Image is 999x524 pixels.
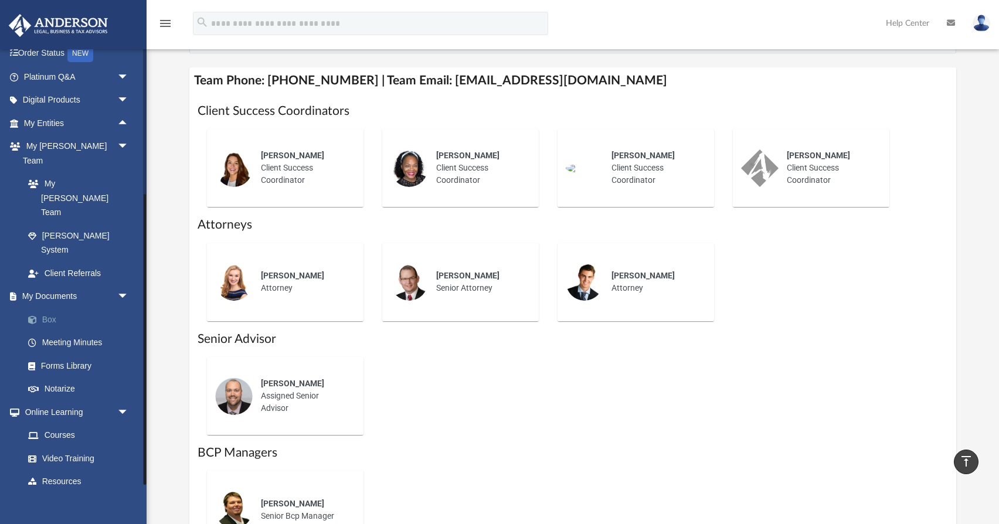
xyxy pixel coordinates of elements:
[253,261,355,302] div: Attorney
[16,424,141,447] a: Courses
[16,224,141,261] a: [PERSON_NAME] System
[16,447,135,470] a: Video Training
[8,111,147,135] a: My Entitiesarrow_drop_up
[779,141,881,195] div: Client Success Coordinator
[16,261,141,285] a: Client Referrals
[158,16,172,30] i: menu
[611,271,675,280] span: [PERSON_NAME]
[390,149,428,187] img: thumbnail
[8,89,147,112] a: Digital Productsarrow_drop_down
[16,377,147,401] a: Notarize
[117,111,141,135] span: arrow_drop_up
[261,271,324,280] span: [PERSON_NAME]
[261,151,324,160] span: [PERSON_NAME]
[603,261,706,302] div: Attorney
[603,141,706,195] div: Client Success Coordinator
[436,151,500,160] span: [PERSON_NAME]
[253,369,355,423] div: Assigned Senior Advisor
[8,285,147,308] a: My Documentsarrow_drop_down
[611,151,675,160] span: [PERSON_NAME]
[566,263,603,301] img: thumbnail
[428,141,531,195] div: Client Success Coordinator
[16,470,141,494] a: Resources
[117,89,141,113] span: arrow_drop_down
[215,263,253,301] img: thumbnail
[253,141,355,195] div: Client Success Coordinator
[215,377,253,415] img: thumbnail
[436,271,500,280] span: [PERSON_NAME]
[198,103,949,120] h1: Client Success Coordinators
[566,164,603,173] img: thumbnail
[117,285,141,309] span: arrow_drop_down
[16,172,135,224] a: My [PERSON_NAME] Team
[8,135,141,172] a: My [PERSON_NAME] Teamarrow_drop_down
[959,454,973,468] i: vertical_align_top
[117,135,141,159] span: arrow_drop_down
[973,15,990,32] img: User Pic
[741,149,779,187] img: thumbnail
[158,22,172,30] a: menu
[390,263,428,301] img: thumbnail
[16,331,147,355] a: Meeting Minutes
[428,261,531,302] div: Senior Attorney
[8,42,147,66] a: Order StatusNEW
[189,67,957,94] h4: Team Phone: [PHONE_NUMBER] | Team Email: [EMAIL_ADDRESS][DOMAIN_NAME]
[16,308,147,331] a: Box
[198,444,949,461] h1: BCP Managers
[16,354,141,377] a: Forms Library
[8,400,141,424] a: Online Learningarrow_drop_down
[117,400,141,424] span: arrow_drop_down
[5,14,111,37] img: Anderson Advisors Platinum Portal
[954,450,978,474] a: vertical_align_top
[67,45,93,62] div: NEW
[261,499,324,508] span: [PERSON_NAME]
[8,65,147,89] a: Platinum Q&Aarrow_drop_down
[787,151,850,160] span: [PERSON_NAME]
[215,149,253,187] img: thumbnail
[196,16,209,29] i: search
[117,65,141,89] span: arrow_drop_down
[198,216,949,233] h1: Attorneys
[261,379,324,388] span: [PERSON_NAME]
[198,331,949,348] h1: Senior Advisor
